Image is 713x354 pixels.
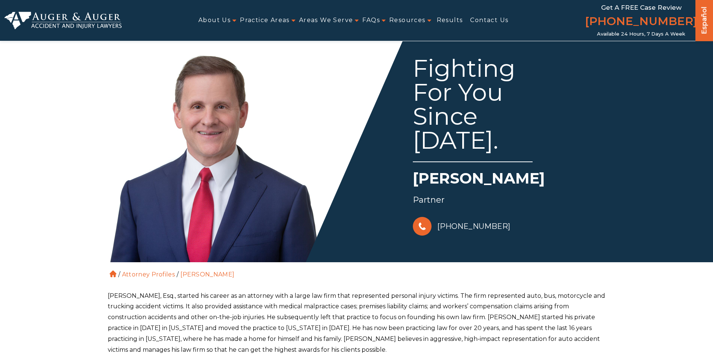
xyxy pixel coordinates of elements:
[437,12,463,29] a: Results
[413,215,510,237] a: [PHONE_NUMBER]
[179,271,236,278] li: [PERSON_NAME]
[108,262,606,279] ol: / /
[198,12,231,29] a: About Us
[413,193,607,208] div: Partner
[362,12,380,29] a: FAQs
[4,12,122,30] img: Auger & Auger Accident and Injury Lawyers Logo
[413,56,533,162] div: Fighting For You Since [DATE].
[240,12,290,29] a: Practice Areas
[413,168,607,193] h1: [PERSON_NAME]
[597,31,685,37] span: Available 24 Hours, 7 Days a Week
[299,12,353,29] a: Areas We Serve
[470,12,508,29] a: Contact Us
[110,270,116,277] a: Home
[585,13,697,31] a: [PHONE_NUMBER]
[122,271,175,278] a: Attorney Profiles
[389,12,426,29] a: Resources
[102,37,327,262] img: Herbert Auger
[601,4,682,11] span: Get a FREE Case Review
